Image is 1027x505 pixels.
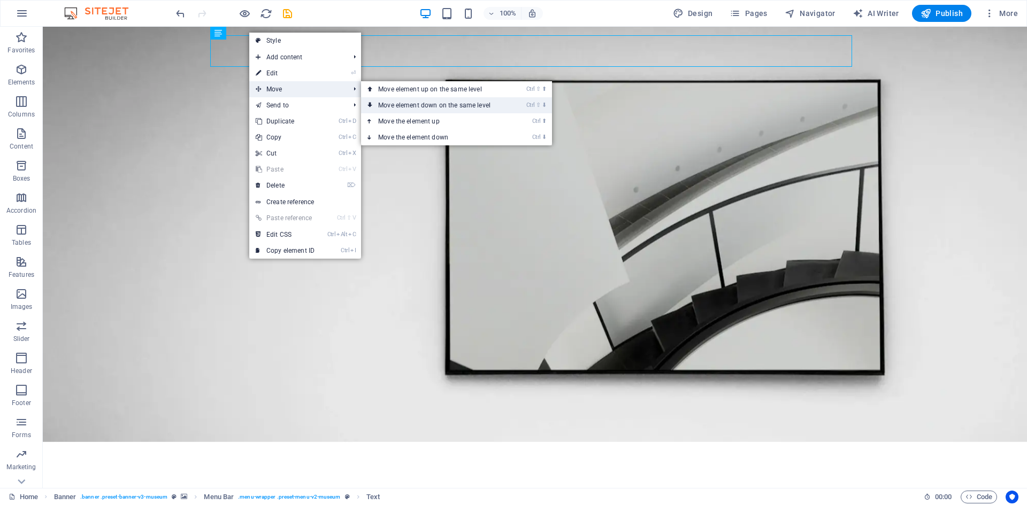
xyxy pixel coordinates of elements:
p: Footer [12,399,31,407]
i: Ctrl [339,150,347,157]
button: Design [669,5,717,22]
h6: Session time [924,491,952,503]
button: undo [174,7,187,20]
span: AI Writer [853,8,899,19]
span: Click to select. Double-click to edit [54,491,76,503]
a: Ctrl⬆Move the element up [361,113,512,129]
a: CtrlVPaste [249,161,321,177]
i: ⇧ [347,214,351,221]
p: Forms [12,431,31,439]
i: C [348,134,356,141]
i: Undo: Move elements (Ctrl+Z) [174,7,187,20]
span: Design [673,8,713,19]
i: ⬇ [542,134,547,141]
span: 00 00 [935,491,952,503]
span: Publish [921,8,963,19]
i: ⏎ [351,69,356,76]
p: Slider [13,335,30,343]
a: ⏎Edit [249,65,321,81]
a: Ctrl⇧⬆Move element up on the same level [361,81,512,97]
button: Pages [725,5,771,22]
p: Tables [12,238,31,247]
a: Send to [249,97,345,113]
i: ⬆ [542,118,547,125]
img: Editor Logo [62,7,142,20]
p: Elements [8,78,35,87]
i: Ctrl [327,231,336,238]
p: Features [9,270,34,279]
i: Ctrl [339,134,347,141]
i: This element is a customizable preset [172,494,177,500]
i: ⬆ [542,86,547,92]
p: Accordion [6,206,36,215]
p: Images [11,302,33,311]
p: Content [10,142,33,151]
i: Ctrl [339,166,347,173]
button: More [980,5,1022,22]
i: D [348,118,356,125]
a: Ctrl⇧VPaste reference [249,210,321,226]
button: Click here to leave preview mode and continue editing [238,7,251,20]
a: CtrlCCopy [249,129,321,145]
span: More [984,8,1018,19]
span: : [942,493,944,501]
span: Navigator [785,8,836,19]
a: CtrlICopy element ID [249,243,321,259]
a: CtrlAltCEdit CSS [249,227,321,243]
i: ⇧ [536,102,541,108]
div: Design (Ctrl+Alt+Y) [669,5,717,22]
i: On resize automatically adjust zoom level to fit chosen device. [527,9,537,18]
i: ⇧ [536,86,541,92]
span: . menu-wrapper .preset-menu-v2-museum [238,491,340,503]
i: X [348,150,356,157]
a: Click to cancel selection. Double-click to open Pages [9,491,38,503]
span: Click to select. Double-click to edit [204,491,234,503]
i: Ctrl [341,247,349,254]
button: Code [961,491,997,503]
i: Reload page [260,7,272,20]
i: Ctrl [337,214,346,221]
i: This element contains a background [181,494,187,500]
p: Columns [8,110,35,119]
a: ⌦Delete [249,177,321,193]
i: Ctrl [339,118,347,125]
span: Click to select. Double-click to edit [366,491,380,503]
a: Create reference [249,194,361,210]
a: Style [249,33,361,49]
span: Pages [730,8,767,19]
button: save [281,7,294,20]
i: ⌦ [347,182,356,189]
button: Navigator [780,5,840,22]
button: AI Writer [848,5,903,22]
i: C [348,231,356,238]
span: Code [965,491,992,503]
span: . banner .preset-banner-v3-museum [80,491,167,503]
span: Add content [249,49,345,65]
i: Alt [336,231,347,238]
i: V [348,166,356,173]
p: Favorites [7,46,35,55]
i: Ctrl [526,102,535,108]
p: Header [11,367,32,375]
h6: 100% [500,7,517,20]
button: 100% [484,7,522,20]
i: ⬇ [542,102,547,108]
i: Save (Ctrl+S) [281,7,294,20]
i: This element is a customizable preset [345,494,350,500]
p: Marketing [6,463,36,471]
a: CtrlXCut [249,145,321,161]
i: Ctrl [532,134,541,141]
i: Ctrl [526,86,535,92]
i: V [352,214,356,221]
a: Ctrl⇧⬇Move element down on the same level [361,97,512,113]
a: Ctrl⬇Move the element down [361,129,512,145]
i: Ctrl [532,118,541,125]
button: Usercentrics [1006,491,1018,503]
button: reload [259,7,272,20]
p: Boxes [13,174,30,183]
button: Publish [912,5,971,22]
i: I [350,247,356,254]
nav: breadcrumb [54,491,380,503]
a: CtrlDDuplicate [249,113,321,129]
span: Move [249,81,345,97]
